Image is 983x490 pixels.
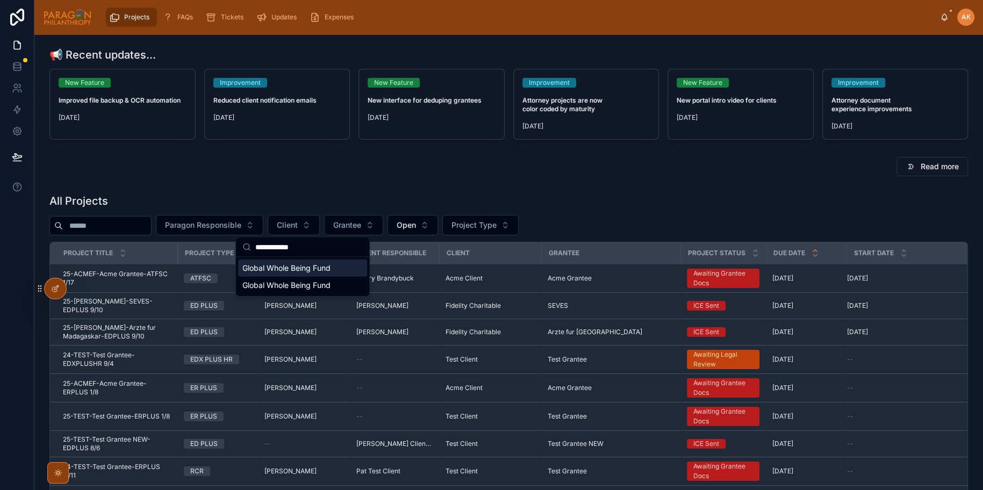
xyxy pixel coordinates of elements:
div: Improvement [220,78,261,88]
a: Awaiting Legal Review [687,350,759,369]
span: Acme Client [446,274,483,283]
a: Test Grantee [548,355,674,364]
span: Client Responsible [357,249,426,257]
span: -- [847,439,853,448]
a: RCR [184,466,252,476]
div: ATFSC [190,273,211,283]
a: ICE Sent [687,439,759,449]
span: [DATE] [831,122,959,131]
span: [PERSON_NAME] [356,301,408,310]
a: -- [847,467,953,475]
span: [DATE] [772,467,793,475]
div: ED PLUS [190,301,218,311]
a: [PERSON_NAME] [264,355,343,364]
a: 25-ACMEF-Acme Grantee-ATFSC 1/17 [63,270,171,287]
span: [PERSON_NAME] [264,328,317,336]
a: [DATE] [847,328,953,336]
a: ImprovementReduced client notification emails[DATE] [204,69,350,140]
a: Acme Client [446,274,535,283]
a: ER PLUS [184,383,252,393]
a: [PERSON_NAME] [264,328,343,336]
a: New FeatureNew interface for deduping grantees[DATE] [358,69,505,140]
span: Merry Brandybuck [356,274,414,283]
a: Awaiting Grantee Docs [687,269,759,288]
a: Acme Grantee [548,384,674,392]
span: [DATE] [772,328,793,336]
a: ER PLUS [184,412,252,421]
a: Tickets [203,8,251,27]
div: ER PLUS [190,383,217,393]
span: [PERSON_NAME] [264,301,317,310]
a: -- [356,384,433,392]
button: Select Button [156,215,263,235]
span: [DATE] [847,301,868,310]
button: Read more [896,157,968,176]
span: Acme Client [446,384,483,392]
div: Awaiting Grantee Docs [693,462,753,481]
a: Acme Grantee [548,274,674,283]
span: [PERSON_NAME] [264,412,317,421]
span: Client [447,249,470,257]
span: Start Date [854,249,894,257]
span: Test Grantee [548,355,587,364]
span: FAQs [177,13,193,21]
span: Read more [921,161,959,172]
span: Global Whole Being Fund [242,263,331,273]
a: Merry Brandybuck [356,274,433,283]
div: ER PLUS [190,412,217,421]
a: Test Grantee [548,412,674,421]
a: FAQs [159,8,200,27]
h1: All Projects [49,193,108,208]
a: 25-[PERSON_NAME]-Arzte fur Madagaskar-EDPLUS 9/10 [63,323,171,341]
span: Test Grantee [548,412,587,421]
span: -- [847,355,853,364]
span: Project Type [185,249,234,257]
a: -- [264,439,343,448]
a: -- [356,355,433,364]
span: Paragon Responsible [165,220,241,230]
a: New FeatureNew portal intro video for clients[DATE] [668,69,814,140]
a: Updates [253,8,304,27]
span: AK [962,13,971,21]
img: App logo [43,9,92,26]
a: [PERSON_NAME] [356,328,433,336]
strong: Attorney projects are now color coded by maturity [522,96,604,113]
a: 25-TEST-Test Grantee NEW-EDPLUS 8/6 [63,435,171,452]
a: [PERSON_NAME] [264,384,343,392]
div: Awaiting Legal Review [693,350,753,369]
a: Test Client [446,412,535,421]
span: Acme Grantee [548,384,592,392]
a: ATFSC [184,273,252,283]
span: Global Whole Being Fund [242,280,331,291]
span: Test Grantee NEW [548,439,604,448]
span: [PERSON_NAME] [356,328,408,336]
span: Test Client [446,412,478,421]
span: Grantee [333,220,361,230]
span: [DATE] [772,384,793,392]
a: New FeatureImproved file backup & OCR automation[DATE] [49,69,196,140]
span: 25-TEST-Test Grantee-ERPLUS 1/8 [63,412,170,421]
span: [DATE] [59,113,186,122]
span: Project Status [688,249,745,257]
a: ImprovementAttorney projects are now color coded by maturity[DATE] [513,69,659,140]
a: Test Grantee NEW [548,439,674,448]
span: Tickets [221,13,243,21]
a: 25-ACMEF-Acme Grantee-ERPLUS 1/8 [63,379,171,397]
a: Acme Client [446,384,535,392]
button: Select Button [324,215,383,235]
span: [DATE] [522,122,650,131]
span: Acme Grantee [548,274,592,283]
div: ICE Sent [693,327,719,337]
strong: New portal intro video for clients [677,96,777,104]
strong: Reduced client notification emails [213,96,317,104]
div: Suggestions [236,257,369,296]
a: [PERSON_NAME] [264,467,343,475]
span: Due Date [773,249,805,257]
a: Test Client [446,467,535,475]
h1: 📢 Recent updates... [49,47,156,62]
a: [DATE] [772,384,840,392]
span: -- [847,384,853,392]
span: -- [847,412,853,421]
span: [DATE] [213,113,341,122]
